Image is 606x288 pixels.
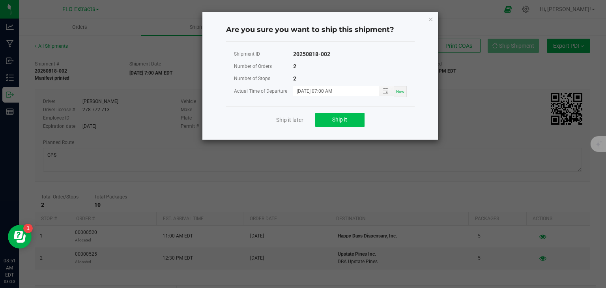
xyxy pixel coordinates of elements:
span: Now [396,90,404,94]
input: MM/dd/yyyy HH:MM a [293,86,370,96]
div: Actual Time of Departure [234,86,293,96]
span: Toggle popup [379,86,394,96]
iframe: Resource center unread badge [23,224,33,233]
iframe: Resource center [8,225,32,249]
span: Ship it [332,116,347,123]
a: Ship it later [276,116,303,124]
div: Number of Orders [234,62,293,71]
div: 20250818-002 [293,49,330,59]
div: Number of Stops [234,74,293,84]
h4: Are you sure you want to ship this shipment? [226,25,415,35]
div: 2 [293,74,296,84]
button: Close [428,14,434,24]
div: 2 [293,62,296,71]
button: Ship it [315,113,365,127]
div: Shipment ID [234,49,293,59]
